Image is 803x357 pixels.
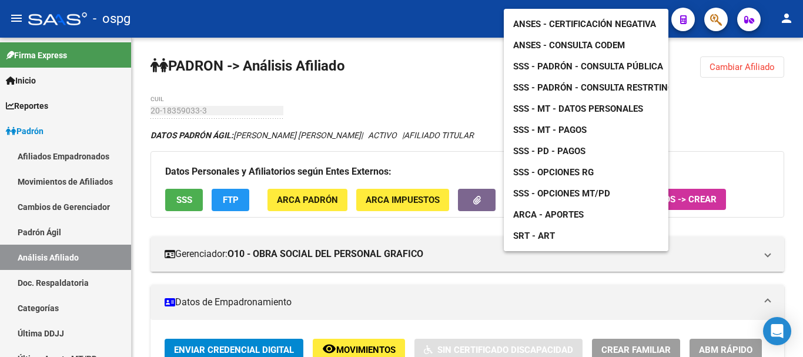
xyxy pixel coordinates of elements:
[513,167,594,178] span: SSS - Opciones RG
[504,183,620,204] a: SSS - Opciones MT/PD
[513,19,656,29] span: ANSES - Certificación Negativa
[504,35,634,56] a: ANSES - Consulta CODEM
[513,231,555,241] span: SRT - ART
[513,82,688,93] span: SSS - Padrón - Consulta Restrtingida
[504,14,665,35] a: ANSES - Certificación Negativa
[513,104,643,114] span: SSS - MT - Datos Personales
[513,209,584,220] span: ARCA - Aportes
[513,40,625,51] span: ANSES - Consulta CODEM
[504,162,603,183] a: SSS - Opciones RG
[504,98,653,119] a: SSS - MT - Datos Personales
[504,119,596,141] a: SSS - MT - Pagos
[504,77,697,98] a: SSS - Padrón - Consulta Restrtingida
[504,56,672,77] a: SSS - Padrón - Consulta Pública
[513,146,585,156] span: SSS - PD - Pagos
[513,61,663,72] span: SSS - Padrón - Consulta Pública
[513,188,610,199] span: SSS - Opciones MT/PD
[504,204,593,225] a: ARCA - Aportes
[504,141,595,162] a: SSS - PD - Pagos
[513,125,587,135] span: SSS - MT - Pagos
[763,317,791,345] div: Open Intercom Messenger
[504,225,668,246] a: SRT - ART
